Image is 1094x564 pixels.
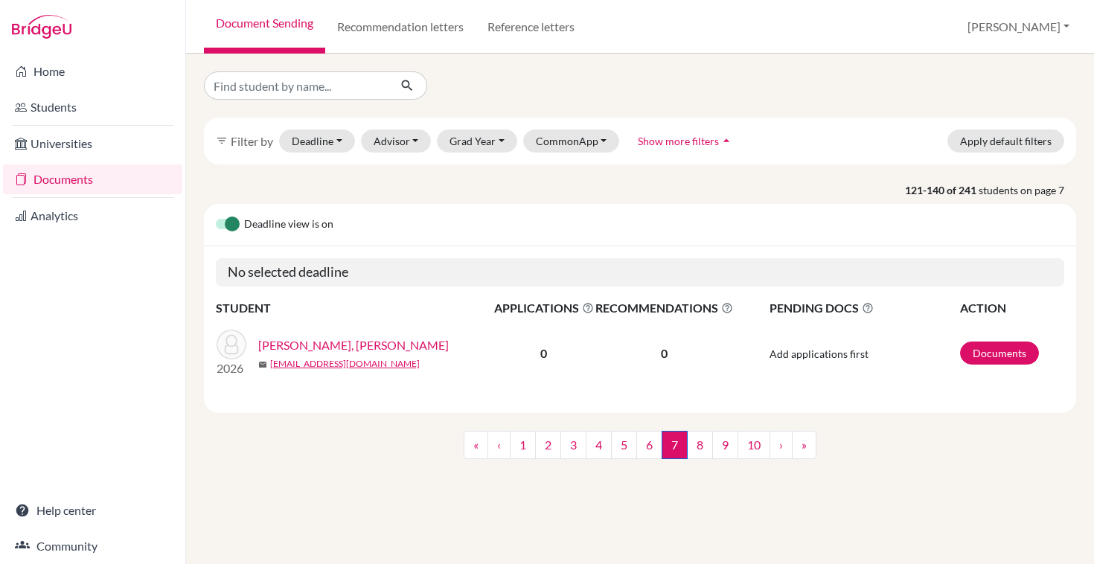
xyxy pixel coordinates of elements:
img: Bridge-U [12,15,71,39]
span: Show more filters [638,135,719,147]
a: Students [3,92,182,122]
button: Show more filtersarrow_drop_up [625,129,746,153]
a: Help center [3,496,182,525]
h5: No selected deadline [216,258,1064,286]
p: 0 [595,345,733,362]
i: arrow_drop_up [719,133,734,148]
a: [EMAIL_ADDRESS][DOMAIN_NAME] [270,357,420,371]
a: 1 [510,431,536,459]
span: Filter by [231,134,273,148]
a: 3 [560,431,586,459]
a: ‹ [487,431,511,459]
a: Documents [3,164,182,194]
button: CommonApp [523,129,620,153]
th: STUDENT [216,298,493,318]
strong: 121-140 of 241 [905,182,979,198]
a: Documents [960,342,1039,365]
span: Deadline view is on [244,216,333,234]
p: 2026 [217,359,246,377]
i: filter_list [216,135,228,147]
span: 7 [662,431,688,459]
img: Morris, Jackson [217,330,246,359]
a: « [464,431,488,459]
a: 9 [712,431,738,459]
button: Advisor [361,129,432,153]
span: RECOMMENDATIONS [595,299,733,317]
a: 8 [687,431,713,459]
a: Home [3,57,182,86]
a: 4 [586,431,612,459]
button: Apply default filters [947,129,1064,153]
a: › [770,431,793,459]
span: PENDING DOCS [770,299,959,317]
button: Grad Year [437,129,517,153]
a: 5 [611,431,637,459]
a: [PERSON_NAME], [PERSON_NAME] [258,336,449,354]
a: 10 [738,431,770,459]
button: Deadline [279,129,355,153]
input: Find student by name... [204,71,388,100]
span: Add applications first [770,347,869,360]
nav: ... [464,431,816,471]
a: Universities [3,129,182,158]
a: » [792,431,816,459]
th: ACTION [959,298,1064,318]
span: students on page 7 [979,182,1076,198]
span: APPLICATIONS [494,299,594,317]
button: [PERSON_NAME] [961,13,1076,41]
a: Analytics [3,201,182,231]
b: 0 [540,346,547,360]
span: mail [258,360,267,369]
a: Community [3,531,182,561]
a: 6 [636,431,662,459]
a: 2 [535,431,561,459]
